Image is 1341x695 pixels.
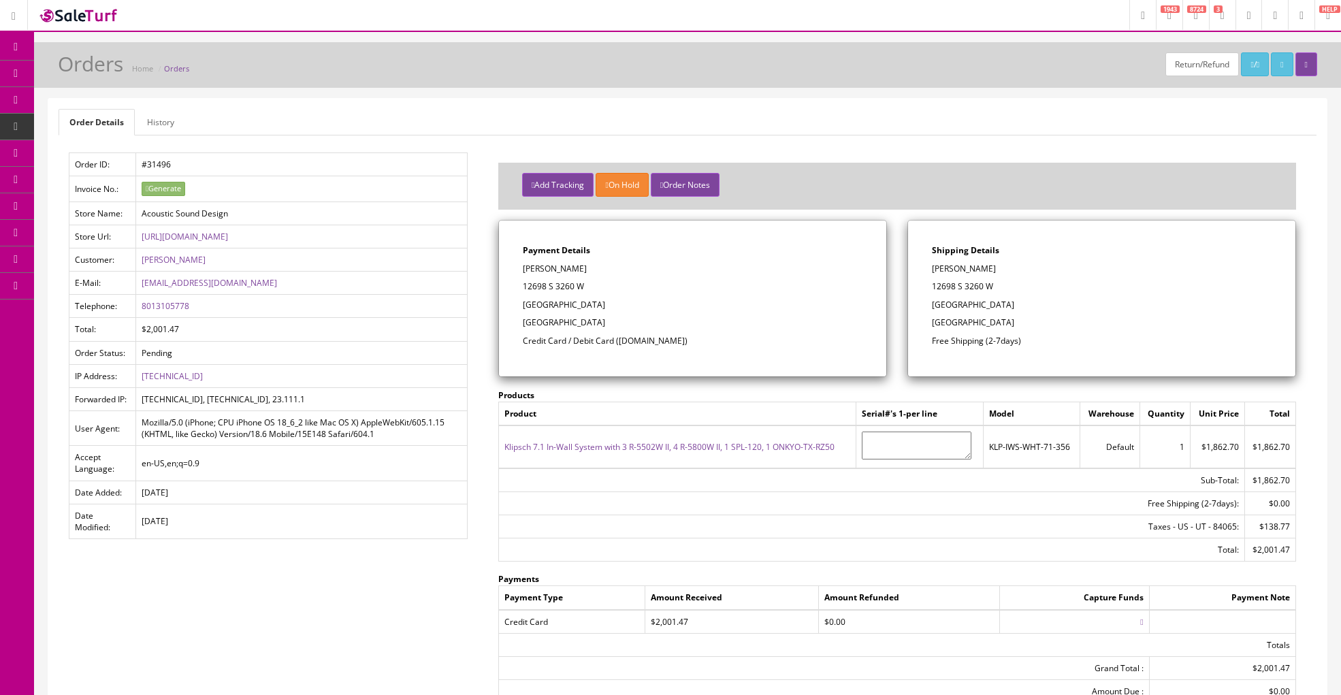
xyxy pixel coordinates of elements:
a: Home [132,63,153,74]
a: / [1241,52,1269,76]
strong: Products [498,389,534,401]
td: #31496 [136,153,468,176]
td: $1,862.70 [1244,425,1295,468]
span: 8724 [1187,5,1206,13]
button: Order Notes [651,173,720,197]
td: Capture Funds [1000,586,1150,610]
td: Unit Price [1191,402,1245,426]
span: 1943 [1161,5,1180,13]
td: Acoustic Sound Design [136,201,468,225]
h1: Orders [58,52,123,75]
td: Pending [136,341,468,364]
td: $0.00 [1244,491,1295,515]
td: Credit Card [498,610,645,634]
td: $2,001.47 [645,610,819,634]
td: Invoice No.: [69,176,136,202]
p: [GEOGRAPHIC_DATA] [523,317,862,329]
td: Grand Total : [498,656,1149,679]
td: $1,862.70 [1191,425,1245,468]
td: en-US,en;q=0.9 [136,446,468,481]
td: Warehouse [1080,402,1140,426]
strong: Shipping Details [932,244,999,256]
a: Order Details [59,109,135,135]
td: Model [983,402,1080,426]
td: $2,001.47 [1244,538,1295,562]
td: Payment Type [498,586,645,610]
td: Forwarded IP: [69,387,136,410]
button: On Hold [596,173,648,197]
td: Date Added: [69,481,136,504]
a: [TECHNICAL_ID] [142,370,203,382]
td: Mozilla/5.0 (iPhone; CPU iPhone OS 18_6_2 like Mac OS X) AppleWebKit/605.1.15 (KHTML, like Gecko)... [136,411,468,446]
td: Totals [498,633,1295,656]
a: [EMAIL_ADDRESS][DOMAIN_NAME] [142,277,277,289]
p: 12698 S 3260 W [523,280,862,293]
p: Free Shipping (2-7days) [932,335,1272,347]
td: Amount Received [645,586,819,610]
p: [GEOGRAPHIC_DATA] [932,317,1272,329]
td: Total [1244,402,1295,426]
td: Store Name: [69,201,136,225]
p: [GEOGRAPHIC_DATA] [523,299,862,311]
td: Order Status: [69,341,136,364]
td: Taxes - US - UT - 84065: [498,515,1244,538]
a: Orders [164,63,189,74]
button: Generate [142,182,185,196]
p: [PERSON_NAME] [523,263,862,275]
td: Payment Note [1149,586,1295,610]
span: HELP [1319,5,1340,13]
td: User Agent: [69,411,136,446]
td: KLP-IWS-WHT-71-356 [983,425,1080,468]
strong: Payments [498,573,539,585]
td: [DATE] [136,481,468,504]
td: E-Mail: [69,272,136,295]
td: Quantity [1140,402,1190,426]
p: 12698 S 3260 W [932,280,1272,293]
td: $138.77 [1244,515,1295,538]
td: Total: [498,538,1244,562]
td: [DATE] [136,504,468,538]
td: Accept Language: [69,446,136,481]
a: Klipsch 7.1 In-Wall System with 3 R-5502W II, 4 R-5800W II, 1 SPL-120, 1 ONKYO-TX-RZ50 [504,441,835,453]
a: 8013105778 [142,300,189,312]
td: Default [1080,425,1140,468]
td: Product [498,402,856,426]
td: 1 [1140,425,1190,468]
button: Add Tracking [522,173,594,197]
td: $1,862.70 [1244,468,1295,492]
td: [TECHNICAL_ID], [TECHNICAL_ID], 23.111.1 [136,387,468,410]
td: $0.00 [819,610,1000,634]
td: Total: [69,318,136,341]
p: [PERSON_NAME] [932,263,1272,275]
a: [PERSON_NAME] [142,254,206,265]
a: Return/Refund [1165,52,1239,76]
td: Telephone: [69,295,136,318]
td: Store Url: [69,225,136,248]
strong: Payment Details [523,244,590,256]
td: Free Shipping (2-7days): [498,491,1244,515]
a: History [136,109,185,135]
td: Order ID: [69,153,136,176]
td: Sub-Total: [498,468,1244,492]
td: $2,001.47 [1149,656,1295,679]
td: $2,001.47 [136,318,468,341]
td: Customer: [69,248,136,272]
td: Date Modified: [69,504,136,538]
p: Credit Card / Debit Card ([DOMAIN_NAME]) [523,335,862,347]
span: 3 [1214,5,1223,13]
td: Serial#'s 1-per line [856,402,983,426]
p: [GEOGRAPHIC_DATA] [932,299,1272,311]
td: IP Address: [69,364,136,387]
img: SaleTurf [38,6,120,25]
a: [URL][DOMAIN_NAME] [142,231,228,242]
td: Amount Refunded [819,586,1000,610]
